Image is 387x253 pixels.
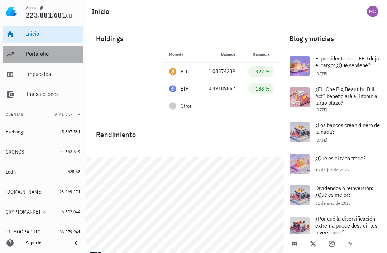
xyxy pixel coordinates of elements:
a: ¿Qué es el taco trade? 16 de jun de 2025 [284,148,387,180]
span: ¿Qué es el taco trade? [315,155,366,162]
a: Dividendos o reinversión: ¿Qué es mejor? 31 de may de 2025 [284,180,387,211]
th: Moneda [163,46,199,63]
a: ¿El “One Big Beautiful Bill Act” beneficiará a Bitcoin a largo plazo? [DATE] [284,82,387,117]
span: 31 de may de 2025 [315,200,351,206]
span: 6.502.044 [62,209,80,214]
div: Transacciones [26,91,80,97]
a: Transacciones [3,86,83,103]
span: ¿El “One Big Beautiful Bill Act” beneficiará a Bitcoin a largo plazo? [315,86,377,106]
a: CRONOS 44.562.649 [3,143,83,160]
div: Blog y noticias [284,27,387,50]
h1: Inicio [92,6,113,17]
span: 45.867.531 [59,129,80,134]
a: CRYPTOMARKET 6.502.044 [3,203,83,220]
div: Soporte [26,240,66,246]
span: - [272,103,274,109]
div: Acora [26,5,37,10]
span: Otros [181,102,192,110]
span: Dividendos o reinversión: ¿Qué es mejor? [315,184,373,198]
div: ETH-icon [169,85,176,92]
button: CuentasTotal CLP [3,106,83,123]
a: [DOMAIN_NAME] 23.969.171 [3,183,83,200]
a: Ledn 625,68 [3,163,83,180]
div: [DEMOGRAPHIC_DATA] [6,229,49,235]
div: Holdings [90,27,279,50]
div: Inicio [26,30,80,37]
span: ¿Los bancos crean dinero de la nada? [315,121,380,135]
span: 23.969.171 [59,189,80,194]
a: Exchange 45.867.531 [3,123,83,140]
a: [DEMOGRAPHIC_DATA] 36.579.941 [3,223,83,240]
a: El presidente de la FED deja el cargo: ¿Qué se viene? [DATE] [284,50,387,82]
div: BTC [181,68,189,75]
img: LedgiFi [6,6,17,17]
span: ¿Por qué la diversificación extrema puede destruir tus inversiones? [315,215,377,236]
div: avatar [367,6,378,17]
th: Balance [199,46,241,63]
div: Portafolio [26,50,80,57]
div: Impuestos [26,70,80,77]
a: ¿Por qué la diversificación extrema puede destruir tus inversiones? [284,211,387,246]
div: ETH [181,85,189,92]
div: CRYPTOMARKET [6,209,41,215]
div: CRONOS [6,149,24,155]
a: ¿Los bancos crean dinero de la nada? [DATE] [284,117,387,148]
a: Portafolio [3,46,83,63]
a: Impuestos [3,66,83,83]
span: 223.881.681 [26,10,66,20]
div: Rendimiento [90,123,279,140]
span: 36.579.941 [59,229,80,234]
span: 625,68 [68,169,80,174]
a: Inicio [3,26,83,43]
div: Ledn [6,169,16,175]
span: CLP [66,13,74,19]
div: [DOMAIN_NAME] [6,189,42,195]
div: 1,08574239 [204,68,235,75]
div: +322 % [253,68,269,75]
span: 16 de jun de 2025 [315,167,349,172]
div: +188 % [253,85,269,92]
div: 10,49189857 [204,85,235,92]
span: [DATE] [315,71,327,76]
span: 44.562.649 [59,149,80,154]
span: - [234,103,235,109]
div: BTC-icon [169,68,176,75]
div: Exchange [6,129,26,135]
span: El presidente de la FED deja el cargo: ¿Qué se viene? [315,55,379,69]
span: Total CLP [52,112,73,117]
span: [DATE] [315,107,327,112]
span: Ganancia [253,52,274,57]
span: [DATE] [315,137,327,143]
